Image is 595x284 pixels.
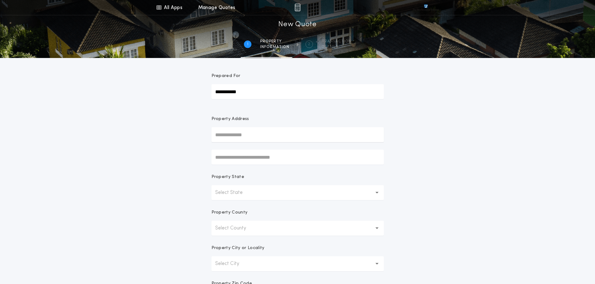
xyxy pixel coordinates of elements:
p: Select County [215,224,256,232]
img: img [295,4,300,11]
h2: 2 [308,42,310,47]
p: Prepared For [211,73,240,79]
img: vs-icon [413,4,439,11]
button: Select County [211,221,384,236]
p: Select State [215,189,253,196]
span: Transaction [322,39,351,44]
button: Select City [211,256,384,271]
p: Property Address [211,116,384,122]
p: Property County [211,209,248,216]
input: Prepared For [211,84,384,99]
h2: 1 [247,42,248,47]
span: Property [260,39,289,44]
p: Property State [211,174,244,180]
span: details [322,45,351,50]
span: information [260,45,289,50]
button: Select State [211,185,384,200]
h1: New Quote [278,20,316,30]
p: Select City [215,260,249,267]
p: Property City or Locality [211,245,265,251]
